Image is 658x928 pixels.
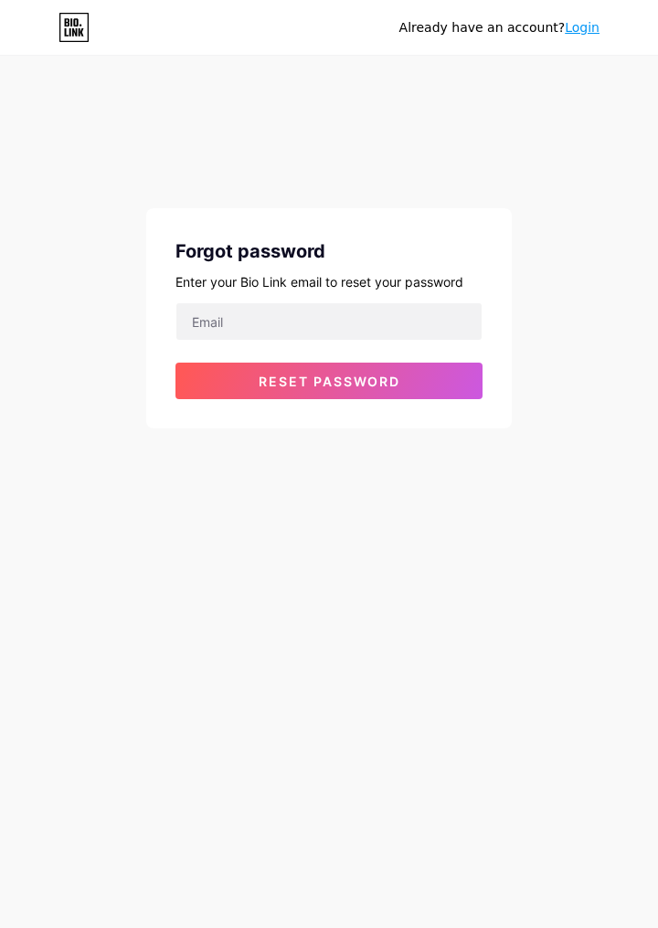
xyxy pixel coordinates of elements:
button: Reset password [175,363,483,399]
div: Already have an account? [399,18,600,37]
div: Forgot password [175,237,483,265]
span: Reset password [259,374,400,389]
div: Enter your Bio Link email to reset your password [175,272,483,291]
a: Login [565,20,600,35]
input: Email [176,303,482,340]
